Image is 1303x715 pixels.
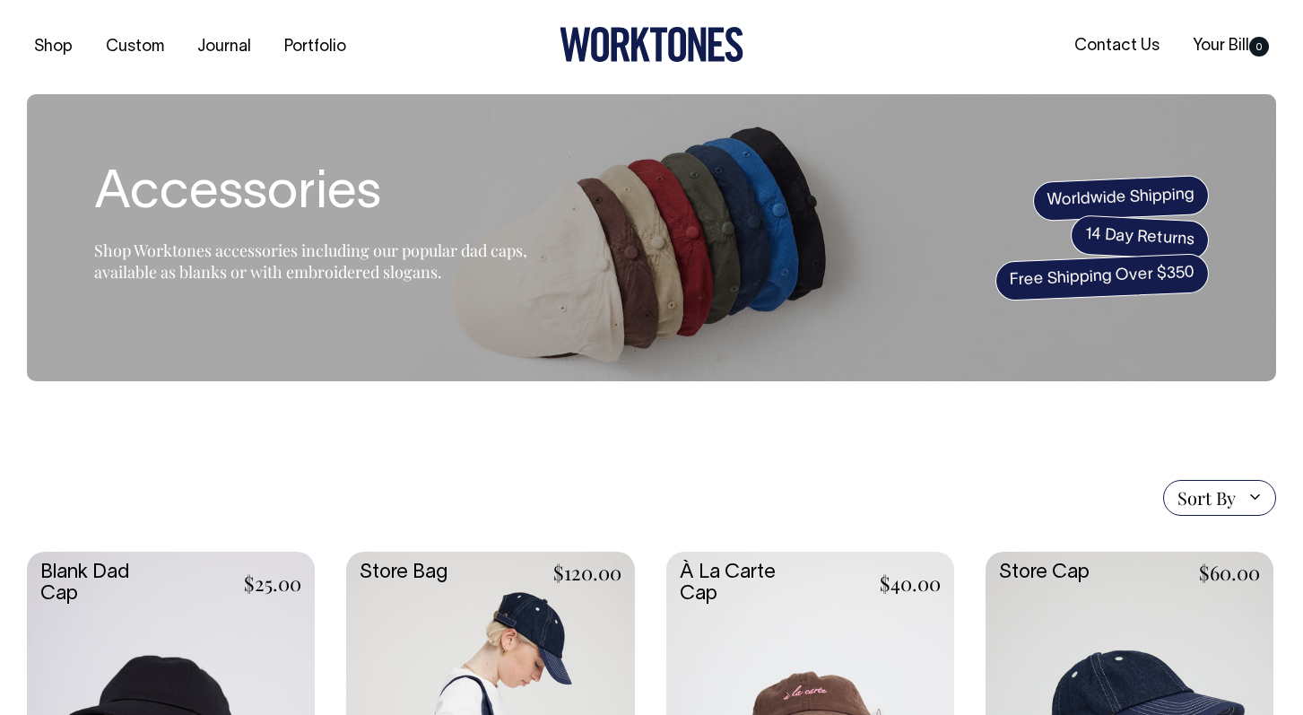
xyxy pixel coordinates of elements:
a: Shop [27,32,80,62]
span: 0 [1249,37,1269,57]
a: Your Bill0 [1186,31,1276,61]
a: Portfolio [277,32,353,62]
a: Custom [99,32,171,62]
a: Contact Us [1067,31,1167,61]
span: Free Shipping Over $350 [995,253,1210,301]
span: Worldwide Shipping [1032,175,1210,222]
span: Sort By [1177,487,1236,509]
a: Journal [190,32,258,62]
span: Shop Worktones accessories including our popular dad caps, available as blanks or with embroidere... [94,240,527,283]
span: 14 Day Returns [1070,214,1210,261]
h1: Accessories [94,166,543,223]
